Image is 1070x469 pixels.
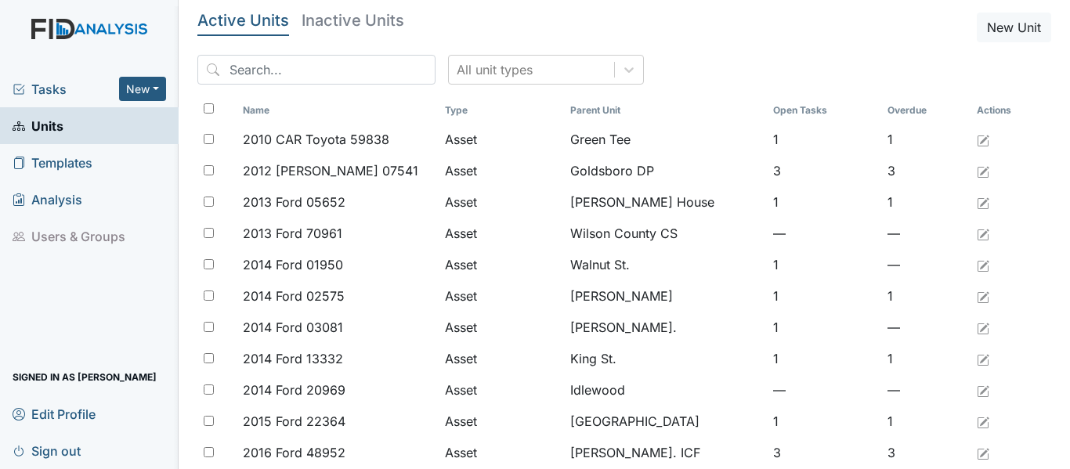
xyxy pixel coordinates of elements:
[564,374,766,406] td: Idlewood
[457,60,533,79] div: All unit types
[13,438,81,463] span: Sign out
[977,161,989,180] a: Edit
[204,103,214,114] input: Toggle All Rows Selected
[439,437,564,468] td: Asset
[243,349,343,368] span: 2014 Ford 13332
[439,186,564,218] td: Asset
[439,406,564,437] td: Asset
[564,97,766,124] th: Toggle SortBy
[977,13,1051,42] button: New Unit
[881,218,971,249] td: —
[243,443,345,462] span: 2016 Ford 48952
[439,249,564,280] td: Asset
[564,437,766,468] td: [PERSON_NAME]. ICF
[767,249,881,280] td: 1
[564,312,766,343] td: [PERSON_NAME].
[977,193,989,211] a: Edit
[977,224,989,243] a: Edit
[881,343,971,374] td: 1
[767,374,881,406] td: —
[977,412,989,431] a: Edit
[439,312,564,343] td: Asset
[881,186,971,218] td: 1
[197,55,436,85] input: Search...
[767,312,881,343] td: 1
[971,97,1049,124] th: Actions
[767,155,881,186] td: 3
[767,280,881,312] td: 1
[881,280,971,312] td: 1
[881,437,971,468] td: 3
[881,155,971,186] td: 3
[439,280,564,312] td: Asset
[439,343,564,374] td: Asset
[564,249,766,280] td: Walnut St.
[881,406,971,437] td: 1
[439,97,564,124] th: Toggle SortBy
[197,13,289,28] h5: Active Units
[881,249,971,280] td: —
[767,437,881,468] td: 3
[767,406,881,437] td: 1
[243,130,389,149] span: 2010 CAR Toyota 59838
[977,443,989,462] a: Edit
[243,161,418,180] span: 2012 [PERSON_NAME] 07541
[564,186,766,218] td: [PERSON_NAME] House
[564,124,766,155] td: Green Tee
[564,280,766,312] td: [PERSON_NAME]
[439,124,564,155] td: Asset
[767,186,881,218] td: 1
[243,412,345,431] span: 2015 Ford 22364
[243,287,345,305] span: 2014 Ford 02575
[564,218,766,249] td: Wilson County CS
[767,124,881,155] td: 1
[243,255,343,274] span: 2014 Ford 01950
[243,318,343,337] span: 2014 Ford 03081
[13,114,63,138] span: Units
[243,381,345,399] span: 2014 Ford 20969
[13,80,119,99] a: Tasks
[767,218,881,249] td: —
[302,13,404,28] h5: Inactive Units
[439,218,564,249] td: Asset
[119,77,166,101] button: New
[881,312,971,343] td: —
[13,402,96,426] span: Edit Profile
[977,318,989,337] a: Edit
[977,287,989,305] a: Edit
[881,97,971,124] th: Toggle SortBy
[564,343,766,374] td: King St.
[439,374,564,406] td: Asset
[564,155,766,186] td: Goldsboro DP
[439,155,564,186] td: Asset
[977,381,989,399] a: Edit
[977,349,989,368] a: Edit
[243,224,342,243] span: 2013 Ford 70961
[564,406,766,437] td: [GEOGRAPHIC_DATA]
[767,343,881,374] td: 1
[767,97,881,124] th: Toggle SortBy
[881,124,971,155] td: 1
[13,365,157,389] span: Signed in as [PERSON_NAME]
[13,187,82,211] span: Analysis
[237,97,439,124] th: Toggle SortBy
[13,150,92,175] span: Templates
[977,255,989,274] a: Edit
[977,130,989,149] a: Edit
[243,193,345,211] span: 2013 Ford 05652
[881,374,971,406] td: —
